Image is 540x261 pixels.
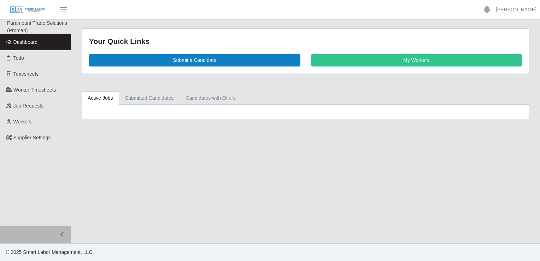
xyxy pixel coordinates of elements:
span: Worker Timesheets [13,87,56,93]
a: Submit a Candidate [89,54,300,66]
span: Job Requests [13,103,44,109]
span: Supplier Settings [13,135,51,140]
span: Dashboard [13,39,38,45]
span: Todo [13,55,24,61]
span: © 2025 Smart Labor Management, LLC [6,249,92,255]
img: SLM Logo [10,6,45,14]
a: Candidates with Offers [180,91,241,105]
a: Active Jobs [82,91,119,105]
a: Submitted Candidates [119,91,180,105]
a: [PERSON_NAME] [496,6,536,13]
a: My Workers [311,54,522,66]
span: Timesheets [13,71,39,77]
div: Your Quick Links [89,36,522,47]
span: Paramount Trade Solutions (Proman) [7,20,67,33]
span: Workers [13,119,32,124]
